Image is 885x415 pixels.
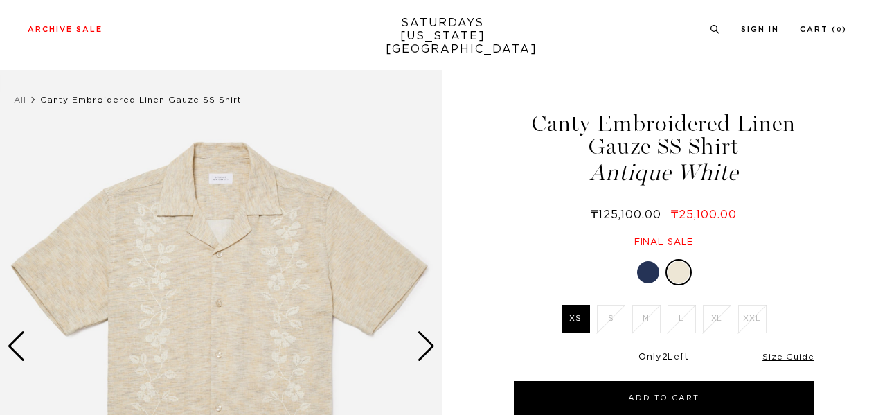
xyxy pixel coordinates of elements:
[512,112,816,184] h1: Canty Embroidered Linen Gauze SS Shirt
[662,353,668,362] span: 2
[514,352,814,364] div: Only Left
[40,96,242,104] span: Canty Embroidered Linen Gauze SS Shirt
[741,26,779,33] a: Sign In
[512,236,816,248] div: Final sale
[671,209,737,220] span: ₸25,100.00
[14,96,26,104] a: All
[837,27,842,33] small: 0
[7,331,26,362] div: Previous slide
[562,305,590,333] label: XS
[591,209,667,220] del: ₸125,100.00
[512,161,816,184] span: Antique White
[417,331,436,362] div: Next slide
[762,353,814,361] a: Size Guide
[800,26,847,33] a: Cart (0)
[386,17,500,56] a: SATURDAYS[US_STATE][GEOGRAPHIC_DATA]
[28,26,102,33] a: Archive Sale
